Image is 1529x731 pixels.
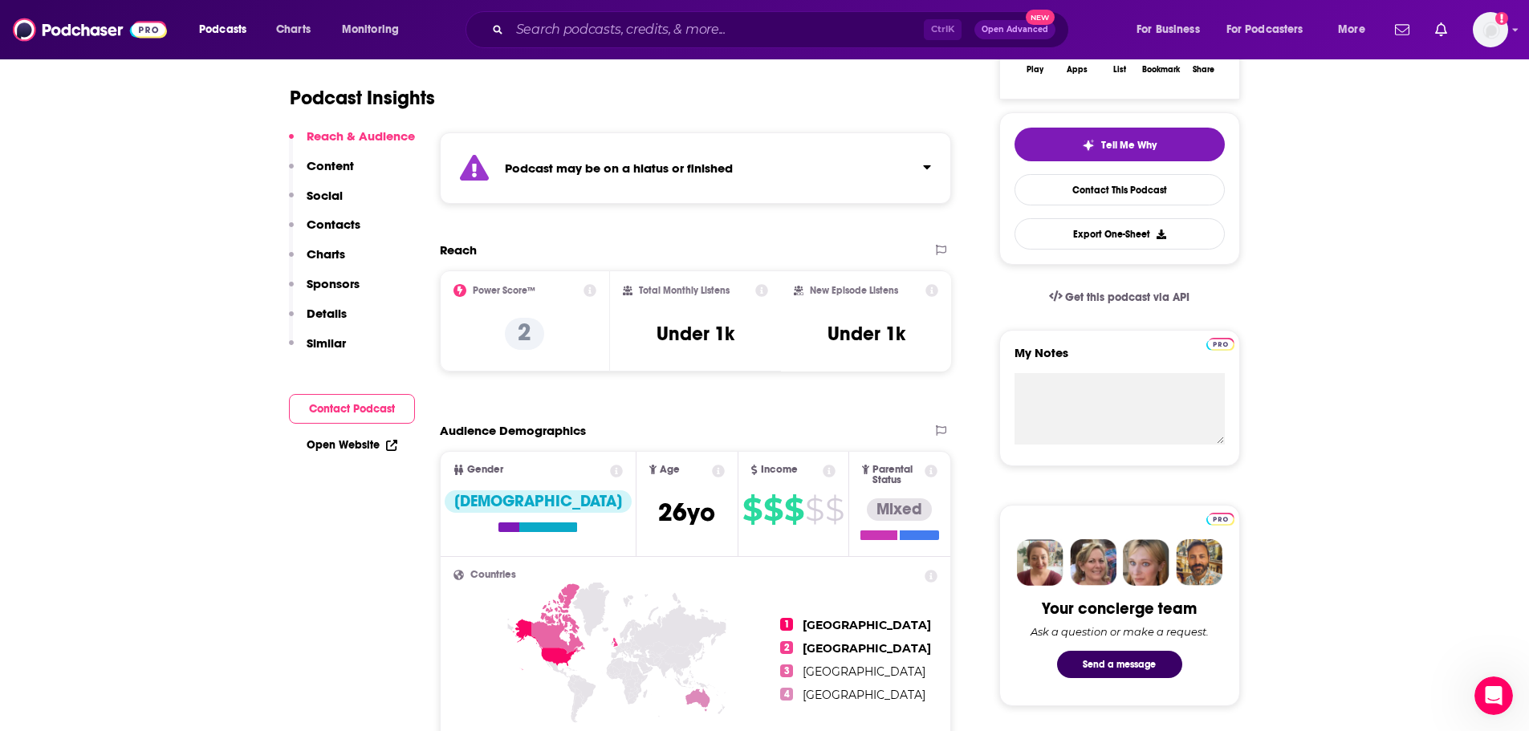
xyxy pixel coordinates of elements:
span: $ [742,497,762,522]
span: [GEOGRAPHIC_DATA] [803,688,925,702]
p: Charts [307,246,345,262]
button: Charts [289,246,345,276]
button: tell me why sparkleTell Me Why [1015,128,1225,161]
span: Tell Me Why [1101,139,1157,152]
span: Countries [470,570,516,580]
a: Pro website [1206,335,1234,351]
p: Contacts [307,217,360,232]
span: Podcasts [199,18,246,41]
span: $ [763,497,783,522]
a: Get this podcast via API [1036,278,1203,317]
h1: Podcast Insights [290,86,435,110]
span: Gender [467,465,503,475]
a: Show notifications dropdown [1389,16,1416,43]
span: Logged in as lcastillofinn [1473,12,1508,47]
strong: Podcast may be on a hiatus or finished [505,160,733,176]
span: $ [784,497,803,522]
button: Reach & Audience [289,128,415,158]
a: Pro website [1206,510,1234,526]
div: Your concierge team [1042,599,1197,619]
span: Get this podcast via API [1065,290,1189,304]
button: Content [289,158,354,188]
button: Similar [289,335,346,365]
button: open menu [1216,17,1327,43]
div: Play [1027,65,1043,75]
p: Similar [307,335,346,351]
button: Send a message [1057,651,1182,678]
button: Export One-Sheet [1015,218,1225,250]
div: Apps [1067,65,1088,75]
img: Jon Profile [1176,539,1222,586]
span: [GEOGRAPHIC_DATA] [803,641,931,656]
span: Ctrl K [924,19,962,40]
h2: Reach [440,242,477,258]
p: 2 [505,318,544,350]
span: 26 yo [658,497,715,528]
a: Contact This Podcast [1015,174,1225,205]
iframe: Intercom live chat [1474,676,1513,715]
button: Contact Podcast [289,394,415,424]
button: Open AdvancedNew [974,20,1055,39]
h2: Power Score™ [473,285,535,296]
span: Age [660,465,680,475]
span: New [1026,10,1055,25]
a: Charts [266,17,320,43]
h3: Under 1k [828,322,905,346]
img: Jules Profile [1123,539,1169,586]
p: Content [307,158,354,173]
span: Open Advanced [982,26,1048,34]
img: Barbara Profile [1070,539,1116,586]
span: Parental Status [872,465,922,485]
a: Show notifications dropdown [1429,16,1454,43]
p: Details [307,306,347,321]
span: 2 [780,641,793,654]
svg: Add a profile image [1495,12,1508,25]
label: My Notes [1015,345,1225,373]
div: Share [1193,65,1214,75]
span: [GEOGRAPHIC_DATA] [803,664,925,679]
section: Click to expand status details [440,132,952,204]
img: Podchaser - Follow, Share and Rate Podcasts [13,14,167,45]
span: 1 [780,618,793,631]
span: Charts [276,18,311,41]
div: Bookmark [1142,65,1180,75]
img: tell me why sparkle [1082,139,1095,152]
span: $ [805,497,823,522]
button: Contacts [289,217,360,246]
img: Sydney Profile [1017,539,1063,586]
span: 4 [780,688,793,701]
span: [GEOGRAPHIC_DATA] [803,618,931,632]
button: Sponsors [289,276,360,306]
span: 3 [780,664,793,677]
button: open menu [331,17,420,43]
h2: Total Monthly Listens [639,285,730,296]
div: [DEMOGRAPHIC_DATA] [445,490,632,513]
button: open menu [1125,17,1220,43]
div: Mixed [867,498,932,521]
div: Ask a question or make a request. [1031,625,1209,638]
img: User Profile [1473,12,1508,47]
p: Sponsors [307,276,360,291]
h2: New Episode Listens [810,285,898,296]
p: Social [307,188,343,203]
button: Social [289,188,343,217]
h2: Audience Demographics [440,423,586,438]
div: Search podcasts, credits, & more... [481,11,1084,48]
span: Income [761,465,798,475]
p: Reach & Audience [307,128,415,144]
input: Search podcasts, credits, & more... [510,17,924,43]
button: Show profile menu [1473,12,1508,47]
a: Open Website [307,438,397,452]
span: For Podcasters [1226,18,1303,41]
button: open menu [188,17,267,43]
button: Details [289,306,347,335]
span: $ [825,497,844,522]
h3: Under 1k [657,322,734,346]
span: For Business [1137,18,1200,41]
button: open menu [1327,17,1385,43]
img: Podchaser Pro [1206,513,1234,526]
div: List [1113,65,1126,75]
span: More [1338,18,1365,41]
img: Podchaser Pro [1206,338,1234,351]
